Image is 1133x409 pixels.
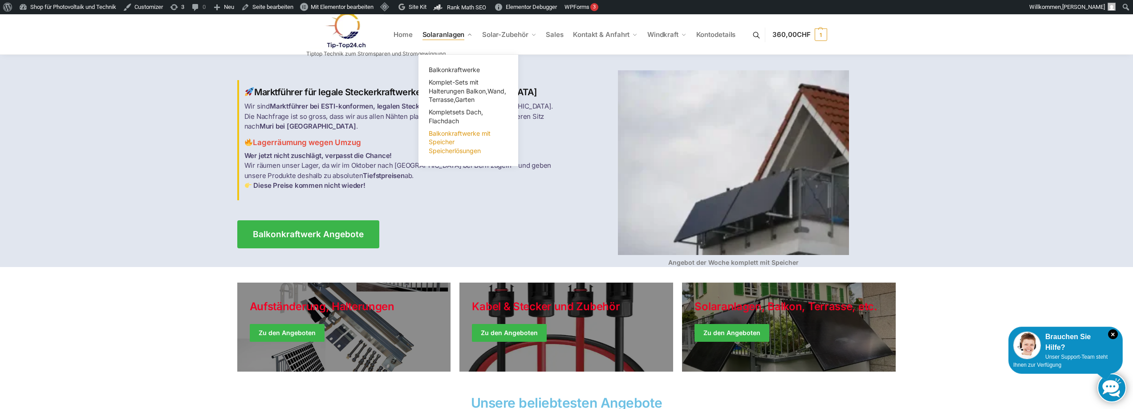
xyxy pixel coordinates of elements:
[429,108,483,125] span: Kompletsets Dach, Flachdach
[1013,354,1108,368] span: Unser Support-Team steht Ihnen zur Verfügung
[1108,329,1118,339] i: Schließen
[244,151,392,160] strong: Wer jetzt nicht zuschlägt, verpasst die Chance!
[772,30,810,39] span: 360,00
[668,259,799,266] strong: Angebot der Woche komplett mit Speicher
[245,87,254,96] img: Home 1
[429,130,491,154] span: Balkonkraftwerke mit Speicher Speicherlösungen
[237,283,451,372] a: Holiday Style
[1013,332,1041,359] img: Customer service
[244,101,561,132] p: Wir sind in der [GEOGRAPHIC_DATA]. Die Nachfrage ist so gross, dass wir aus allen Nähten platzen ...
[306,51,446,57] p: Tiptop Technik zum Stromsparen und Stromgewinnung
[244,137,561,148] h3: Lagerräumung wegen Umzug
[797,30,811,39] span: CHF
[1062,4,1105,10] span: [PERSON_NAME]
[363,171,404,180] strong: Tiefstpreisen
[459,283,673,372] a: Holiday Style
[569,15,642,55] a: Kontakt & Anfahrt
[253,230,364,239] span: Balkonkraftwerk Angebote
[482,30,528,39] span: Solar-Zubehör
[1108,3,1116,11] img: Benutzerbild von Rupert Spoddig
[253,181,365,190] strong: Diese Preise kommen nicht wieder!
[590,3,598,11] div: 3
[245,182,252,189] img: Home 3
[692,15,739,55] a: Kontodetails
[772,21,827,48] a: 360,00CHF 1
[1013,332,1118,353] div: Brauchen Sie Hilfe?
[409,4,426,10] span: Site Kit
[647,30,678,39] span: Windkraft
[573,30,629,39] span: Kontakt & Anfahrt
[682,283,896,372] a: Winter Jackets
[546,30,564,39] span: Sales
[306,12,384,49] img: Solaranlagen, Speicheranlagen und Energiesparprodukte
[424,127,513,157] a: Balkonkraftwerke mit Speicher Speicherlösungen
[244,87,561,98] h2: Marktführer für legale Steckerkraftwerke in der [GEOGRAPHIC_DATA]
[245,138,252,146] img: Home 2
[479,15,540,55] a: Solar-Zubehör
[260,122,356,130] strong: Muri bei [GEOGRAPHIC_DATA]
[815,28,827,41] span: 1
[542,15,567,55] a: Sales
[244,151,561,191] p: Wir räumen unser Lager, da wir im Oktober nach [GEOGRAPHIC_DATA] bei Bern zügeln – und geben unse...
[644,15,690,55] a: Windkraft
[772,14,827,56] nav: Cart contents
[237,220,379,248] a: Balkonkraftwerk Angebote
[418,15,476,55] a: Solaranlagen
[424,106,513,127] a: Kompletsets Dach, Flachdach
[311,4,374,10] span: Mit Elementor bearbeiten
[424,64,513,76] a: Balkonkraftwerke
[696,30,736,39] span: Kontodetails
[270,102,465,110] strong: Marktführer bei ESTI-konformen, legalen Steckerkraftwerken
[429,78,506,103] span: Komplet-Sets mit Halterungen Balkon,Wand, Terrasse,Garten
[424,76,513,106] a: Komplet-Sets mit Halterungen Balkon,Wand, Terrasse,Garten
[447,4,486,11] span: Rank Math SEO
[618,70,849,255] img: Home 4
[429,66,480,73] span: Balkonkraftwerke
